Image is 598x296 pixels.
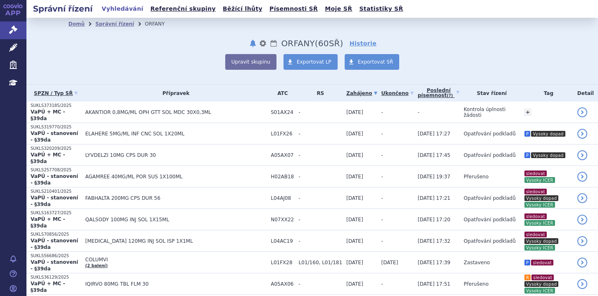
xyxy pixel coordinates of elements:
abbr: (?) [447,93,453,98]
a: Historie [350,39,377,47]
a: Správní řízení [95,21,134,27]
i: Vysoky ICER [524,177,555,183]
i: R [524,275,531,280]
span: Přerušeno [464,174,488,180]
span: - [381,152,383,158]
strong: VaPÚ - stanovení - §39da [31,195,78,207]
a: + [524,109,531,116]
span: [DATE] [346,238,363,244]
a: Exportovat LP [284,54,338,70]
a: detail [577,172,587,182]
span: ORFANY [281,38,314,48]
span: [DATE] 17:45 [418,152,450,158]
a: detail [577,193,587,203]
span: AGAMREE 40MG/ML POR SUS 1X100ML [85,174,267,180]
span: N07XX22 [271,217,294,223]
span: [DATE] 17:21 [418,195,450,201]
span: - [299,174,342,180]
span: [MEDICAL_DATA] 120MG INJ SOL ISP 1X1ML [85,238,267,244]
button: Upravit skupinu [225,54,276,70]
i: sledovat [524,170,547,176]
strong: VaPÚ + MC - §39da [31,109,65,121]
button: notifikace [249,38,257,48]
i: sledovat [531,275,554,280]
a: detail [577,258,587,268]
span: Opatřování podkladů [464,131,516,137]
p: SUKLS319770/2025 [31,124,81,130]
span: - [381,238,383,244]
span: Opatřování podkladů [464,217,516,223]
span: - [418,109,419,115]
span: 60 [318,38,329,48]
span: Kontrola úplnosti žádosti [464,107,505,118]
span: [DATE] [346,131,363,137]
span: - [299,195,342,201]
a: Statistiky SŘ [357,3,405,14]
a: Vyhledávání [99,3,146,14]
span: [DATE] 17:27 [418,131,450,137]
a: SPZN / Typ SŘ [31,88,81,99]
p: SUKLS210401/2025 [31,189,81,194]
span: [DATE] 17:32 [418,238,450,244]
span: Exportovat SŘ [358,59,393,65]
i: Vysoky ICER [524,245,555,251]
span: - [381,217,383,223]
a: Referenční skupiny [148,3,218,14]
span: [DATE] 17:39 [418,260,450,265]
a: detail [577,215,587,225]
p: SUKLS257708/2025 [31,167,81,173]
span: [DATE] 19:37 [418,174,450,180]
span: L01FX28 [271,260,294,265]
span: - [381,131,383,137]
a: Moje SŘ [322,3,355,14]
span: QALSODY 100MG INJ SOL 1X15ML [85,217,267,223]
span: - [299,152,342,158]
span: Opatřování podkladů [464,152,516,158]
span: A05AX07 [271,152,294,158]
p: SUKLS36129/2025 [31,275,81,280]
span: [DATE] [346,109,363,115]
span: [DATE] [381,260,398,265]
span: [DATE] [346,260,363,265]
span: IQIRVO 80MG TBL FLM 30 [85,281,267,287]
span: AKANTIOR 0,8MG/ML OPH GTT SOL MDC 30X0,3ML [85,109,267,115]
span: [DATE] [346,195,363,201]
strong: VaPÚ + MC - §39da [31,216,65,229]
a: Písemnosti SŘ [267,3,320,14]
strong: VaPÚ - stanovení - §39da [31,259,78,272]
span: LYVDELZI 10MG CPS DUR 30 [85,152,267,158]
p: SUKLS70856/2025 [31,232,81,237]
i: Vysoky dopad [531,152,565,158]
th: Tag [520,85,573,102]
p: SUKLS320209/2025 [31,146,81,152]
span: - [381,195,383,201]
p: SUKLS373185/2025 [31,103,81,109]
th: Stav řízení [460,85,520,102]
i: Vysoky ICER [524,220,555,226]
a: detail [577,236,587,246]
i: Vysoky dopad [524,238,558,244]
h2: Správní řízení [26,3,99,14]
span: [DATE] 17:51 [418,281,450,287]
span: - [381,174,383,180]
span: - [299,217,342,223]
i: Vysoky dopad [524,281,558,287]
span: [DATE] [346,217,363,223]
span: [DATE] 17:20 [418,217,450,223]
a: (2 balení) [85,263,107,268]
i: Vysoky dopad [524,195,558,201]
a: Lhůty [269,38,278,48]
span: L01/160, L01/181 [299,260,342,265]
th: Detail [573,85,598,102]
span: H02AB18 [271,174,294,180]
span: - [299,131,342,137]
a: Exportovat SŘ [345,54,400,70]
a: Domů [69,21,85,27]
span: A05AX06 [271,281,294,287]
th: ATC [267,85,294,102]
span: [DATE] [346,174,363,180]
span: COLUMVI [85,257,267,263]
span: [DATE] [346,281,363,287]
span: L04AC19 [271,238,294,244]
a: detail [577,150,587,160]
